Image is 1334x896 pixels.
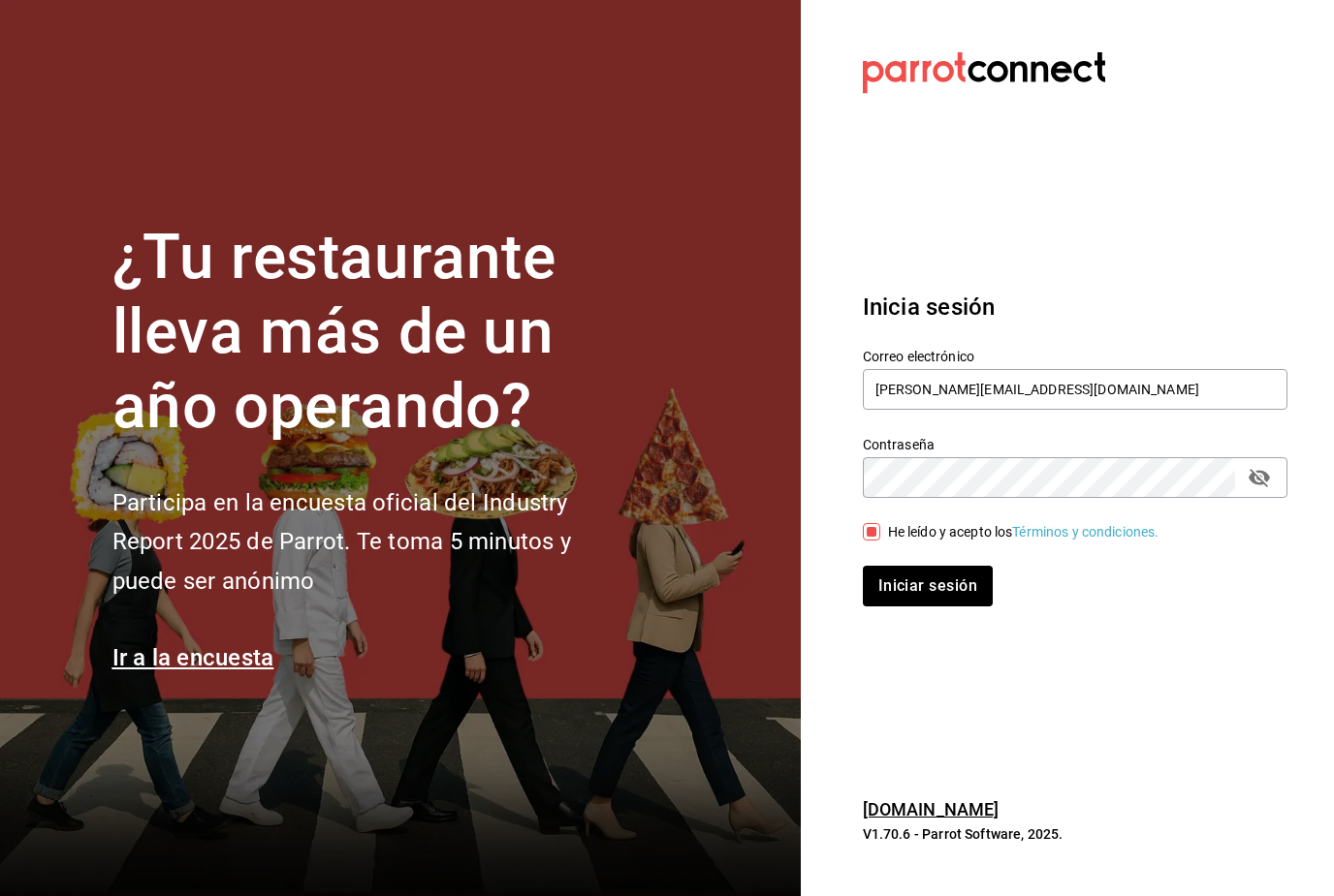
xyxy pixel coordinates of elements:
button: Iniciar sesión [863,566,993,606]
h2: Participa en la encuesta oficial del Industry Report 2025 de Parrot. Te toma 5 minutos y puede se... [112,483,636,602]
label: Correo electrónico [863,350,1287,363]
label: Contraseña [863,438,1287,451]
h3: Inicia sesión [863,290,1287,324]
input: Ingresa tu correo electrónico [863,369,1287,410]
a: Ir a la encuesta [112,644,274,671]
a: Términos y condiciones. [1012,524,1159,540]
h1: ¿Tu restaurante lleva más de un año operando? [112,221,636,444]
p: V1.70.6 - Parrot Software, 2025. [863,824,1287,844]
a: [DOMAIN_NAME] [863,799,1000,819]
button: passwordField [1243,461,1276,494]
div: He leído y acepto los [888,522,1159,542]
